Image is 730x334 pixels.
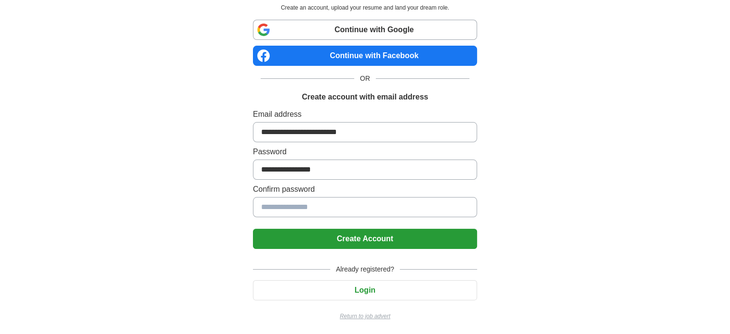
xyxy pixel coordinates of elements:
[255,3,475,12] p: Create an account, upload your resume and land your dream role.
[253,109,477,120] label: Email address
[253,229,477,249] button: Create Account
[253,146,477,158] label: Password
[253,46,477,66] a: Continue with Facebook
[253,280,477,300] button: Login
[354,74,376,84] span: OR
[330,264,400,274] span: Already registered?
[253,286,477,294] a: Login
[253,184,477,195] label: Confirm password
[253,20,477,40] a: Continue with Google
[253,312,477,321] a: Return to job advert
[302,91,428,103] h1: Create account with email address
